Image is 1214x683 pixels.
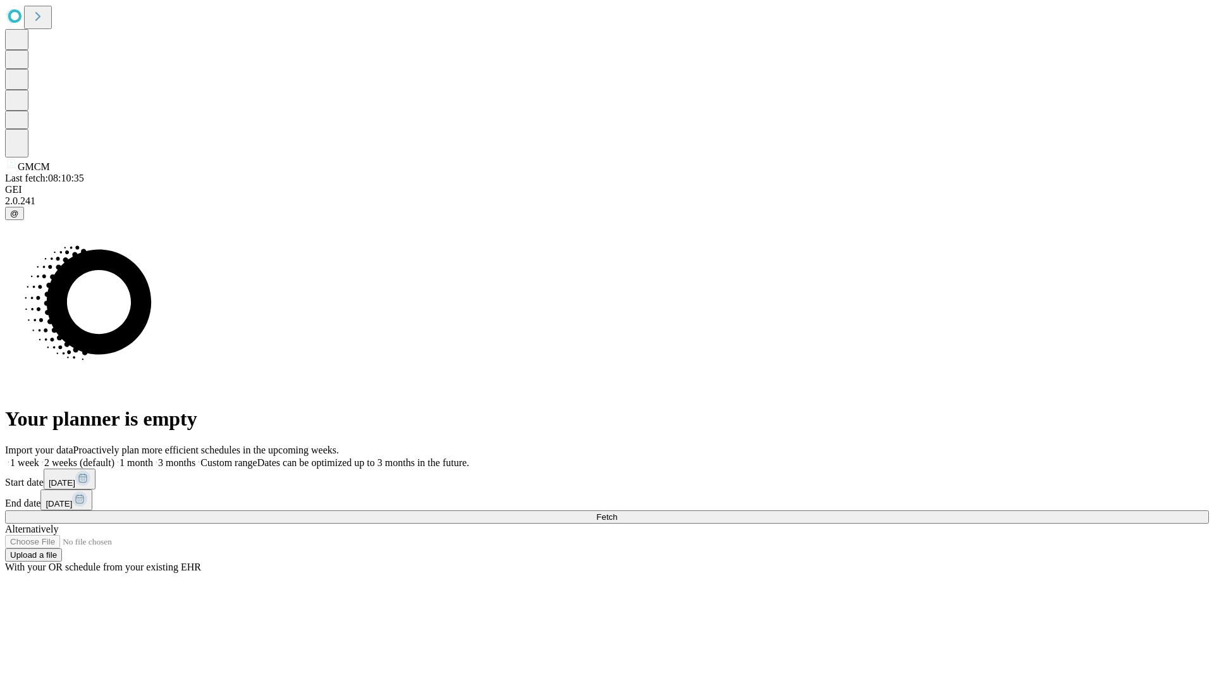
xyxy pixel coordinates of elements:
[5,184,1209,195] div: GEI
[5,173,84,183] span: Last fetch: 08:10:35
[200,457,257,468] span: Custom range
[5,548,62,562] button: Upload a file
[257,457,469,468] span: Dates can be optimized up to 3 months in the future.
[40,489,92,510] button: [DATE]
[5,489,1209,510] div: End date
[5,445,73,455] span: Import your data
[5,407,1209,431] h1: Your planner is empty
[5,207,24,220] button: @
[10,209,19,218] span: @
[5,524,58,534] span: Alternatively
[5,510,1209,524] button: Fetch
[18,161,50,172] span: GMCM
[158,457,195,468] span: 3 months
[46,499,72,508] span: [DATE]
[5,469,1209,489] div: Start date
[596,512,617,522] span: Fetch
[44,457,114,468] span: 2 weeks (default)
[120,457,153,468] span: 1 month
[49,478,75,488] span: [DATE]
[73,445,339,455] span: Proactively plan more efficient schedules in the upcoming weeks.
[44,469,95,489] button: [DATE]
[5,195,1209,207] div: 2.0.241
[10,457,39,468] span: 1 week
[5,562,201,572] span: With your OR schedule from your existing EHR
